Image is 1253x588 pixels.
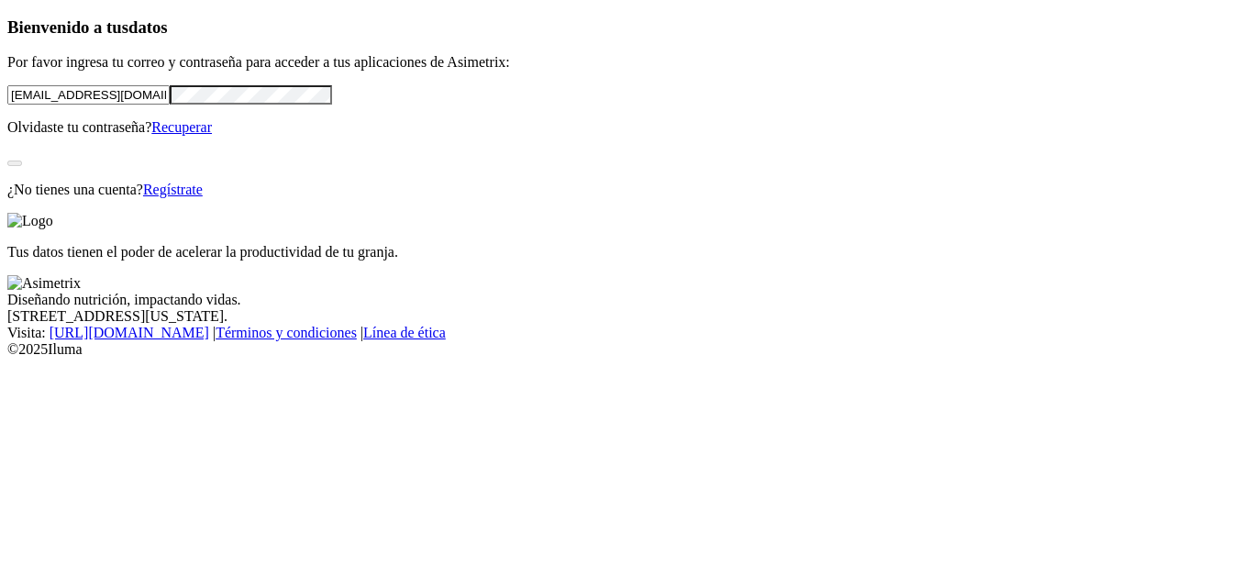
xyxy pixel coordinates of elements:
input: Tu correo [7,85,170,105]
img: Logo [7,213,53,229]
span: datos [128,17,168,37]
div: Diseñando nutrición, impactando vidas. [7,292,1246,308]
p: Por favor ingresa tu correo y contraseña para acceder a tus aplicaciones de Asimetrix: [7,54,1246,71]
a: Línea de ética [363,325,446,340]
div: Visita : | | [7,325,1246,341]
div: [STREET_ADDRESS][US_STATE]. [7,308,1246,325]
a: Regístrate [143,182,203,197]
div: © 2025 Iluma [7,341,1246,358]
p: Olvidaste tu contraseña? [7,119,1246,136]
p: Tus datos tienen el poder de acelerar la productividad de tu granja. [7,244,1246,261]
img: Asimetrix [7,275,81,292]
h3: Bienvenido a tus [7,17,1246,38]
a: [URL][DOMAIN_NAME] [50,325,209,340]
a: Recuperar [151,119,212,135]
a: Términos y condiciones [216,325,357,340]
p: ¿No tienes una cuenta? [7,182,1246,198]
